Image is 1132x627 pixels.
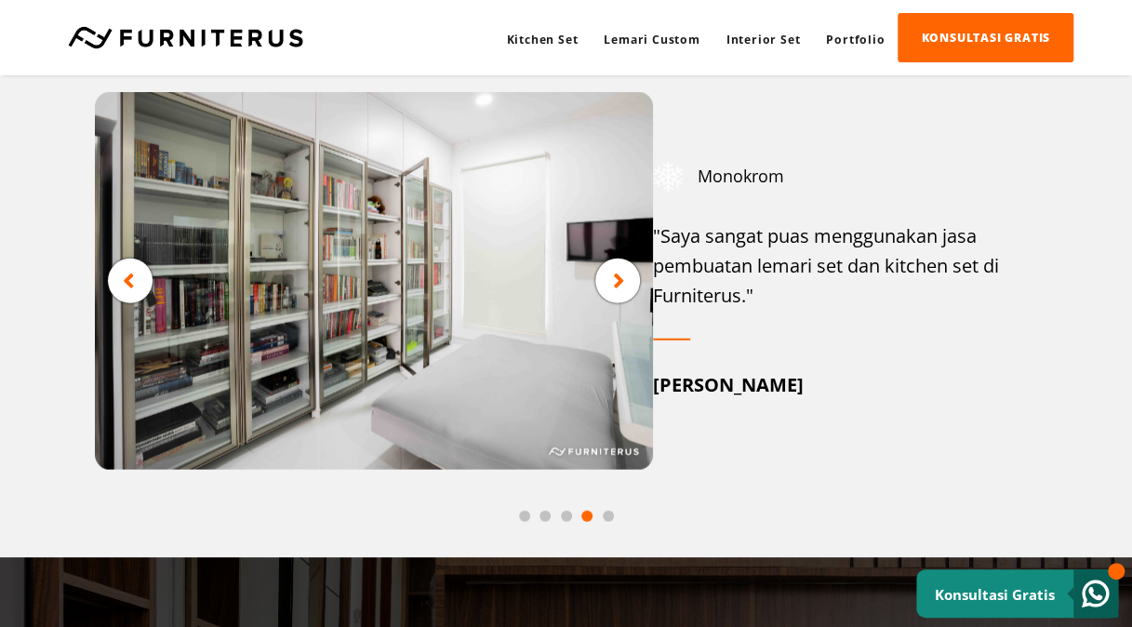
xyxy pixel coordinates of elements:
a: Konsultasi Gratis [916,569,1118,618]
a: Kitchen Set [493,15,591,64]
a: KONSULTASI GRATIS [898,13,1073,62]
a: Interior Set [713,15,814,64]
div: [PERSON_NAME] [653,370,1037,400]
a: Lemari Custom [591,15,712,64]
div: Monokrom [653,162,1037,192]
div: "Saya sangat puas menggunakan jasa pembuatan lemari set dan kitchen set di Furniterus." [653,221,1037,311]
small: Konsultasi Gratis [935,585,1055,604]
a: Portfolio [813,15,898,64]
